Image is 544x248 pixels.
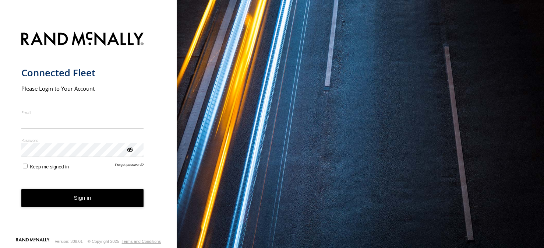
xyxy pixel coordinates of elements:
a: Forgot password? [115,163,144,170]
div: © Copyright 2025 - [88,239,161,244]
h2: Please Login to Your Account [21,85,144,92]
div: Version: 308.01 [55,239,83,244]
button: Sign in [21,189,144,207]
label: Email [21,110,144,115]
form: main [21,27,156,237]
input: Keep me signed in [23,164,28,168]
img: Rand McNally [21,30,144,49]
a: Visit our Website [16,238,50,245]
a: Terms and Conditions [122,239,161,244]
label: Password [21,137,144,143]
div: ViewPassword [126,146,133,153]
h1: Connected Fleet [21,67,144,79]
span: Keep me signed in [30,164,69,170]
